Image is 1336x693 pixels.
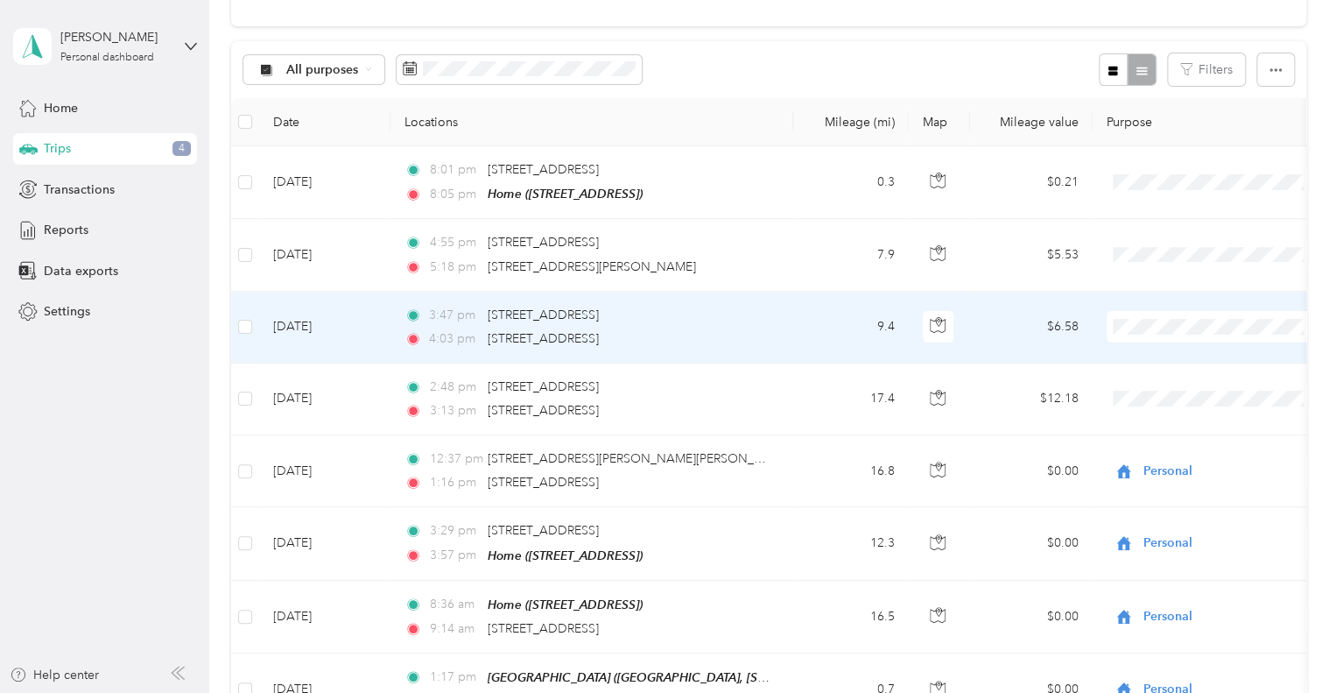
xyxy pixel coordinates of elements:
[793,219,909,291] td: 7.9
[44,139,71,158] span: Trips
[970,364,1093,435] td: $12.18
[793,146,909,219] td: 0.3
[793,98,909,146] th: Mileage (mi)
[390,98,793,146] th: Locations
[429,233,479,252] span: 4:55 pm
[1143,607,1304,626] span: Personal
[429,546,479,565] span: 3:57 pm
[259,364,390,435] td: [DATE]
[793,435,909,507] td: 16.8
[970,435,1093,507] td: $0.00
[60,53,154,63] div: Personal dashboard
[488,235,599,250] span: [STREET_ADDRESS]
[429,329,479,349] span: 4:03 pm
[488,670,1123,685] span: [GEOGRAPHIC_DATA] ([GEOGRAPHIC_DATA], [STREET_ADDRESS] , [GEOGRAPHIC_DATA], [GEOGRAPHIC_DATA])
[1143,534,1304,553] span: Personal
[429,185,479,204] span: 8:05 pm
[970,581,1093,654] td: $0.00
[44,99,78,117] span: Home
[488,308,599,322] span: [STREET_ADDRESS]
[429,449,479,469] span: 12:37 pm
[429,378,479,397] span: 2:48 pm
[44,180,115,199] span: Transactions
[259,292,390,364] td: [DATE]
[488,331,599,346] span: [STREET_ADDRESS]
[1143,462,1304,481] span: Personal
[488,403,599,418] span: [STREET_ADDRESS]
[172,141,191,157] span: 4
[488,475,599,490] span: [STREET_ADDRESS]
[488,621,599,636] span: [STREET_ADDRESS]
[970,146,1093,219] td: $0.21
[60,28,170,46] div: [PERSON_NAME]
[429,401,479,421] span: 3:13 pm
[259,146,390,219] td: [DATE]
[793,507,909,580] td: 12.3
[970,98,1093,146] th: Mileage value
[44,302,90,321] span: Settings
[429,668,479,687] span: 1:17 pm
[970,507,1093,580] td: $0.00
[429,473,479,492] span: 1:16 pm
[970,292,1093,364] td: $6.58
[10,666,99,684] button: Help center
[259,219,390,291] td: [DATE]
[259,581,390,654] td: [DATE]
[1238,595,1336,693] iframe: Everlance-gr Chat Button Frame
[488,523,599,538] span: [STREET_ADDRESS]
[488,451,793,466] span: [STREET_ADDRESS][PERSON_NAME][PERSON_NAME]
[259,98,390,146] th: Date
[429,160,479,180] span: 8:01 pm
[286,64,359,76] span: All purposes
[259,435,390,507] td: [DATE]
[44,262,118,280] span: Data exports
[44,221,88,239] span: Reports
[488,187,643,201] span: Home ([STREET_ADDRESS])
[488,548,643,562] span: Home ([STREET_ADDRESS])
[488,379,599,394] span: [STREET_ADDRESS]
[488,162,599,177] span: [STREET_ADDRESS]
[488,598,643,612] span: Home ([STREET_ADDRESS])
[1168,53,1245,86] button: Filters
[970,219,1093,291] td: $5.53
[793,364,909,435] td: 17.4
[793,581,909,654] td: 16.5
[259,507,390,580] td: [DATE]
[429,306,479,325] span: 3:47 pm
[429,258,479,277] span: 5:18 pm
[909,98,970,146] th: Map
[429,521,479,541] span: 3:29 pm
[429,595,479,614] span: 8:36 am
[793,292,909,364] td: 9.4
[488,259,696,274] span: [STREET_ADDRESS][PERSON_NAME]
[429,619,479,639] span: 9:14 am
